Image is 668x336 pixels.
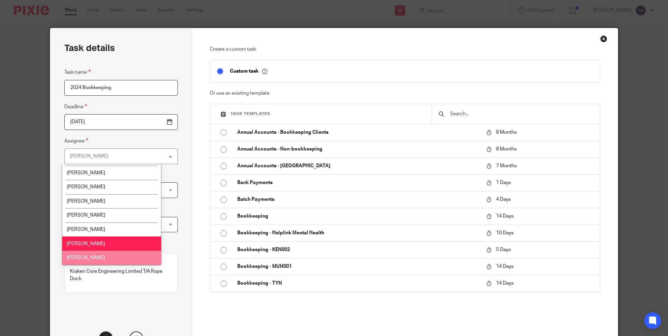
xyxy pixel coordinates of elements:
[64,80,178,96] input: Task name
[67,184,105,189] span: [PERSON_NAME]
[64,42,115,54] h2: Task details
[496,264,514,269] span: 14 Days
[70,268,172,282] p: Kraken Core Engineering Limited T/A Rope Dock
[67,199,105,204] span: [PERSON_NAME]
[70,154,108,159] div: [PERSON_NAME]
[67,255,105,260] span: [PERSON_NAME]
[237,280,479,287] p: Bookkeeping - TYN
[210,46,600,53] p: Create a custom task
[237,179,479,186] p: Bank Payments
[67,227,105,232] span: [PERSON_NAME]
[64,114,178,130] input: Pick a date
[67,213,105,218] span: [PERSON_NAME]
[237,129,479,136] p: Annual Accounts - Bookkeeping Clients
[237,229,479,236] p: Bookkeeping - Helplink Mental Health
[496,163,517,168] span: 7 Months
[237,146,479,153] p: Annual Accounts - Non-bookkeeping
[600,35,607,42] div: Close this dialog window
[237,196,479,203] p: Batch Payments
[496,231,514,235] span: 10 Days
[496,247,511,252] span: 5 Days
[67,170,105,175] span: [PERSON_NAME]
[230,68,267,74] p: Custom task
[496,180,511,185] span: 1 Days
[237,246,479,253] p: Bookkeeping - KEN002
[210,90,600,97] p: Or use an existing template
[67,241,105,246] span: [PERSON_NAME]
[237,162,479,169] p: Annual Accounts - [GEOGRAPHIC_DATA]
[237,213,479,220] p: Bookkeeping
[64,68,90,76] label: Task name
[237,263,479,270] p: Bookkeeping - MUN001
[496,130,517,135] span: 8 Months
[231,112,270,116] span: Task templates
[64,137,88,145] label: Assignee
[496,197,511,202] span: 4 Days
[496,147,517,152] span: 8 Months
[449,110,593,118] input: Search...
[64,103,87,111] label: Deadline
[496,214,514,219] span: 14 Days
[496,281,514,286] span: 14 Days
